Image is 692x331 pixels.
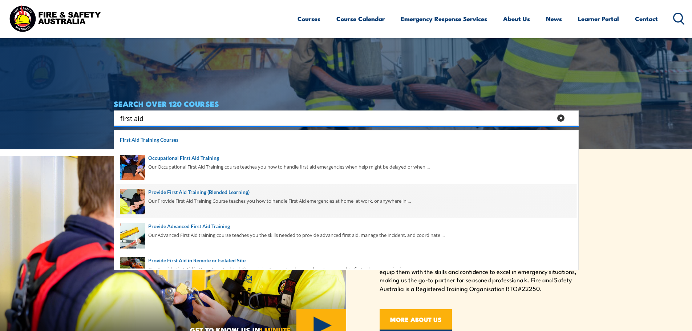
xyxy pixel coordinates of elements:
[122,113,554,123] form: Search form
[401,9,487,28] a: Emergency Response Services
[120,154,572,162] a: Occupational First Aid Training
[120,222,572,230] a: Provide Advanced First Aid Training
[120,136,572,144] a: First Aid Training Courses
[336,9,385,28] a: Course Calendar
[380,309,452,331] a: MORE ABOUT US
[298,9,320,28] a: Courses
[120,257,572,265] a: Provide First Aid in Remote or Isolated Site
[546,9,562,28] a: News
[566,113,576,123] button: Search magnifier button
[114,100,579,108] h4: SEARCH OVER 120 COURSES
[120,113,553,124] input: Search input
[503,9,530,28] a: About Us
[578,9,619,28] a: Learner Portal
[120,188,572,196] a: Provide First Aid Training (Blended Learning)
[635,9,658,28] a: Contact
